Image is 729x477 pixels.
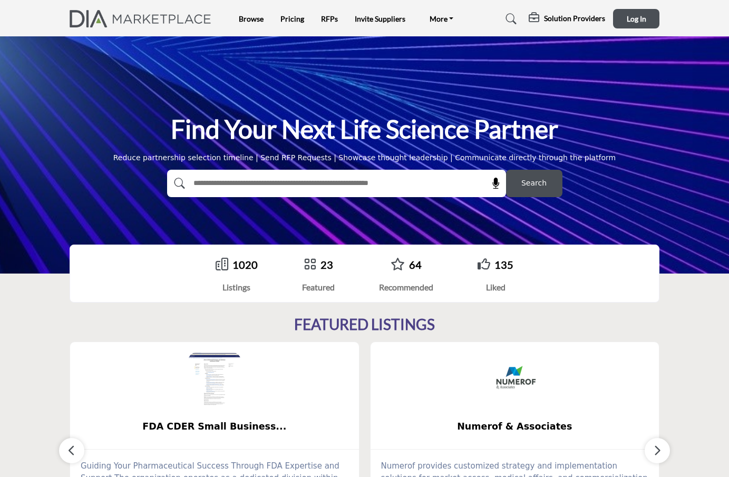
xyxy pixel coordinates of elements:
img: FDA CDER Small Business and Industry Assistance (SBIA) [188,353,241,405]
a: 64 [409,258,422,271]
b: FDA CDER Small Business and Industry Assistance (SBIA) [86,413,343,441]
a: FDA CDER Small Business... [70,413,359,441]
a: Go to Recommended [391,258,405,272]
div: Recommended [379,281,433,294]
button: Log In [613,9,659,28]
h2: FEATURED LISTINGS [294,316,435,334]
i: Go to Liked [478,258,490,270]
a: Invite Suppliers [355,14,405,23]
h1: Find Your Next Life Science Partner [171,113,558,145]
div: Liked [478,281,513,294]
img: Site Logo [70,10,217,27]
div: Reduce partnership selection timeline | Send RFP Requests | Showcase thought leadership | Communi... [113,152,616,163]
h5: Solution Providers [544,14,605,23]
a: Pricing [280,14,304,23]
a: 135 [494,258,513,271]
span: Log In [627,14,646,23]
img: Numerof & Associates [488,353,541,405]
span: Numerof & Associates [386,420,644,433]
div: Featured [302,281,335,294]
a: Go to Featured [304,258,316,272]
a: RFPs [321,14,338,23]
button: Search [506,170,562,197]
a: Browse [239,14,264,23]
a: Numerof & Associates [371,413,659,441]
a: 1020 [232,258,258,271]
div: Solution Providers [529,13,605,25]
b: Numerof & Associates [386,413,644,441]
span: Search [521,178,547,189]
a: Search [495,11,523,27]
span: FDA CDER Small Business... [86,420,343,433]
a: 23 [320,258,333,271]
div: Listings [216,281,258,294]
a: More [422,12,461,26]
